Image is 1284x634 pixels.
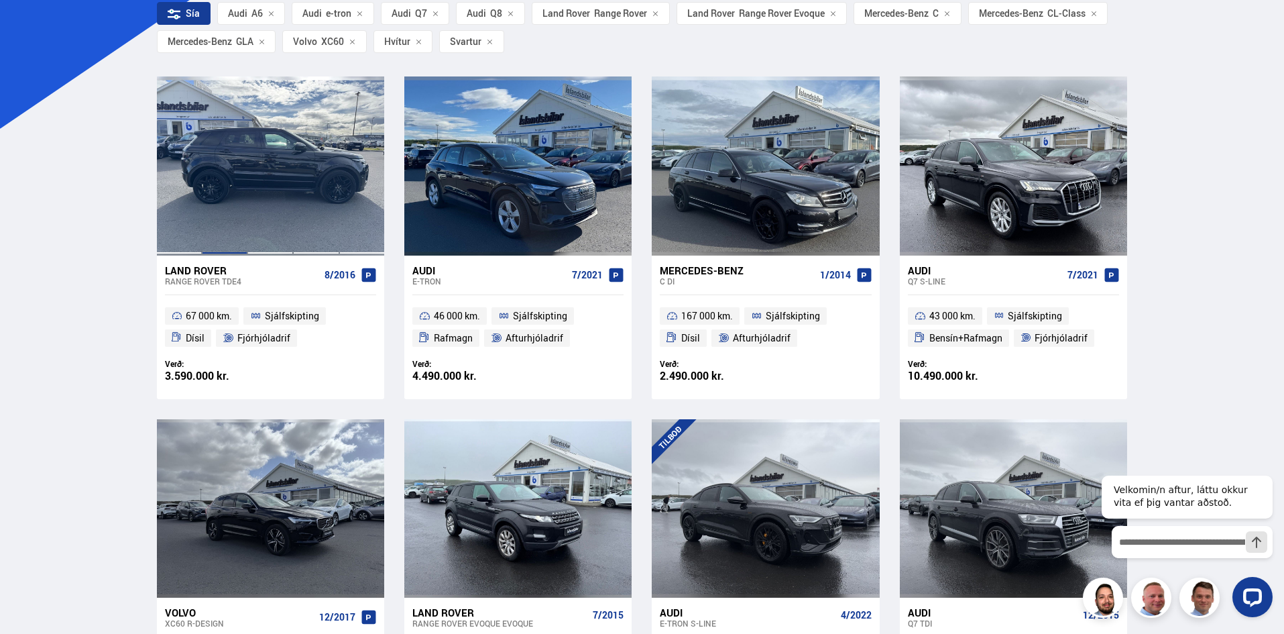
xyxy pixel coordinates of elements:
[542,8,647,19] span: Range Rover
[733,330,791,346] span: Afturhjóladrif
[660,264,814,276] div: Mercedes-Benz
[412,359,518,369] div: Verð:
[302,8,322,19] div: Audi
[1085,580,1125,620] img: nhp88E3Fdnt1Opn2.png
[412,606,587,619] div: Land Rover
[265,308,319,324] span: Sjálfskipting
[681,330,700,346] span: Dísil
[293,36,344,47] span: XC60
[660,276,814,286] div: C DI
[1067,270,1098,280] span: 7/2021
[593,610,624,621] span: 7/2015
[237,330,290,346] span: Fjórhjóladrif
[165,370,271,382] div: 3.590.000 kr.
[908,264,1062,276] div: Audi
[979,8,1043,19] div: Mercedes-Benz
[660,606,835,619] div: Audi
[766,308,820,324] span: Sjálfskipting
[392,8,427,19] span: Q7
[506,330,563,346] span: Afturhjóladrif
[652,256,879,399] a: Mercedes-Benz C DI 1/2014 167 000 km. Sjálfskipting Dísil Afturhjóladrif Verð: 2.490.000 kr.
[186,308,232,324] span: 67 000 km.
[681,308,733,324] span: 167 000 km.
[302,8,351,19] span: e-tron
[513,308,567,324] span: Sjálfskipting
[979,8,1086,19] span: CL-Class
[841,610,872,621] span: 4/2022
[1091,451,1278,628] iframe: LiveChat chat widget
[412,276,567,286] div: e-tron
[404,256,632,399] a: Audi e-tron 7/2021 46 000 km. Sjálfskipting Rafmagn Afturhjóladrif Verð: 4.490.000 kr.
[157,256,384,399] a: Land Rover Range Rover TDE4 8/2016 67 000 km. Sjálfskipting Dísil Fjórhjóladrif Verð: 3.590.000 kr.
[450,36,481,47] span: Svartur
[319,612,355,623] span: 12/2017
[864,8,929,19] div: Mercedes-Benz
[165,276,319,286] div: Range Rover TDE4
[929,308,976,324] span: 43 000 km.
[908,619,1077,628] div: Q7 TDI
[908,606,1077,619] div: Audi
[228,8,263,19] span: A6
[467,8,486,19] div: Audi
[165,619,314,628] div: XC60 R-DESIGN
[165,606,314,619] div: Volvo
[687,8,825,19] span: Range Rover Evoque
[412,370,518,382] div: 4.490.000 kr.
[165,359,271,369] div: Verð:
[908,370,1014,382] div: 10.490.000 kr.
[660,619,835,628] div: e-tron S-LINE
[293,36,317,47] div: Volvo
[687,8,735,19] div: Land Rover
[228,8,247,19] div: Audi
[168,36,253,47] span: GLA
[168,36,232,47] div: Mercedes-Benz
[412,619,587,628] div: Range Rover Evoque EVOQUE
[908,359,1014,369] div: Verð:
[165,264,319,276] div: Land Rover
[412,264,567,276] div: Audi
[660,370,766,382] div: 2.490.000 kr.
[820,270,851,280] span: 1/2014
[900,256,1127,399] a: Audi Q7 S-LINE 7/2021 43 000 km. Sjálfskipting Bensín+Rafmagn Fjórhjóladrif Verð: 10.490.000 kr.
[864,8,939,19] span: C
[660,359,766,369] div: Verð:
[572,270,603,280] span: 7/2021
[467,8,502,19] span: Q8
[1083,610,1119,621] span: 12/2015
[929,330,1002,346] span: Bensín+Rafmagn
[384,36,410,47] span: Hvítur
[1035,330,1088,346] span: Fjórhjóladrif
[908,276,1062,286] div: Q7 S-LINE
[325,270,355,280] span: 8/2016
[434,330,473,346] span: Rafmagn
[434,308,480,324] span: 46 000 km.
[157,2,211,25] div: Sía
[1008,308,1062,324] span: Sjálfskipting
[392,8,411,19] div: Audi
[186,330,205,346] span: Dísil
[542,8,590,19] div: Land Rover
